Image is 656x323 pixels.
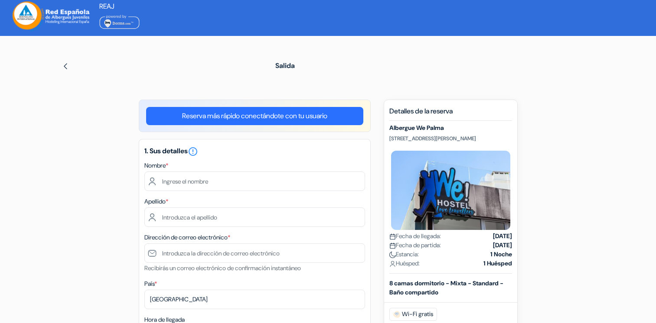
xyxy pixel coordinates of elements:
[62,63,69,70] img: left_arrow.svg
[389,250,419,259] span: Estancia:
[144,146,365,157] h5: 1. Sus detalles
[393,311,400,318] img: free_wifi.svg
[483,259,512,268] strong: 1 Huésped
[389,241,441,250] span: Fecha de partida:
[389,233,396,240] img: calendar.svg
[144,207,365,227] input: Introduzca el apellido
[99,2,114,11] span: REAJ
[144,171,365,191] input: Ingrese el nombre
[389,242,396,249] img: calendar.svg
[389,308,437,321] span: Wi-Fi gratis
[144,264,301,272] small: Recibirás un correo electrónico de confirmación instantáneo
[188,146,198,155] a: error_outline
[275,61,295,70] span: Salida
[389,252,396,258] img: moon.svg
[146,107,363,125] a: Reserva más rápido conectándote con tu usuario
[144,243,365,263] input: Introduzca la dirección de correo electrónico
[389,124,512,132] h5: Albergue We Palma
[144,279,157,288] label: País
[490,250,512,259] strong: 1 Noche
[144,161,168,170] label: Nombre
[493,241,512,250] strong: [DATE]
[389,259,420,268] span: Huésped:
[389,135,512,142] p: [STREET_ADDRESS][PERSON_NAME]
[493,232,512,241] strong: [DATE]
[389,232,441,241] span: Fecha de llegada:
[188,146,198,157] i: error_outline
[389,279,503,296] b: 8 camas dormitorio - Mixta - Standard - Baño compartido
[144,197,168,206] label: Apellido
[389,107,512,121] h5: Detalles de la reserva
[389,261,396,267] img: user_icon.svg
[144,233,230,242] label: Dirección de correo electrónico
